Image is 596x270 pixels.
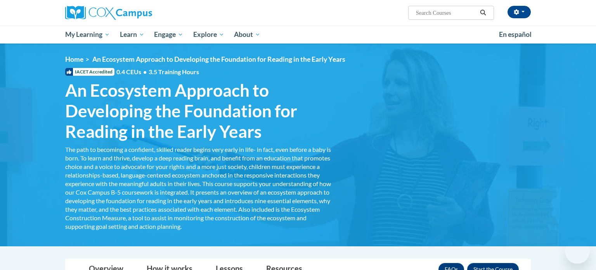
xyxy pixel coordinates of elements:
a: Home [65,55,83,63]
span: 3.5 Training Hours [149,68,199,75]
span: Engage [154,30,183,39]
span: IACET Accredited [65,68,114,76]
span: Learn [120,30,144,39]
div: The path to becoming a confident, skilled reader begins very early in life- in fact, even before ... [65,145,333,231]
span: En español [499,30,532,38]
input: Search Courses [415,8,477,17]
a: About [229,26,266,44]
iframe: Button to launch messaging window [565,239,590,264]
img: Cox Campus [65,6,152,20]
span: About [234,30,260,39]
div: Main menu [54,26,542,44]
span: My Learning [65,30,110,39]
button: Search [477,8,489,17]
a: Explore [188,26,229,44]
button: Account Settings [508,6,531,18]
span: An Ecosystem Approach to Developing the Foundation for Reading in the Early Years [92,55,345,63]
span: Explore [193,30,224,39]
span: 0.4 CEUs [116,68,199,76]
a: Learn [115,26,149,44]
a: Engage [149,26,188,44]
span: An Ecosystem Approach to Developing the Foundation for Reading in the Early Years [65,80,333,141]
a: Cox Campus [65,6,213,20]
span: • [143,68,147,75]
a: En español [494,26,537,43]
a: My Learning [60,26,115,44]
